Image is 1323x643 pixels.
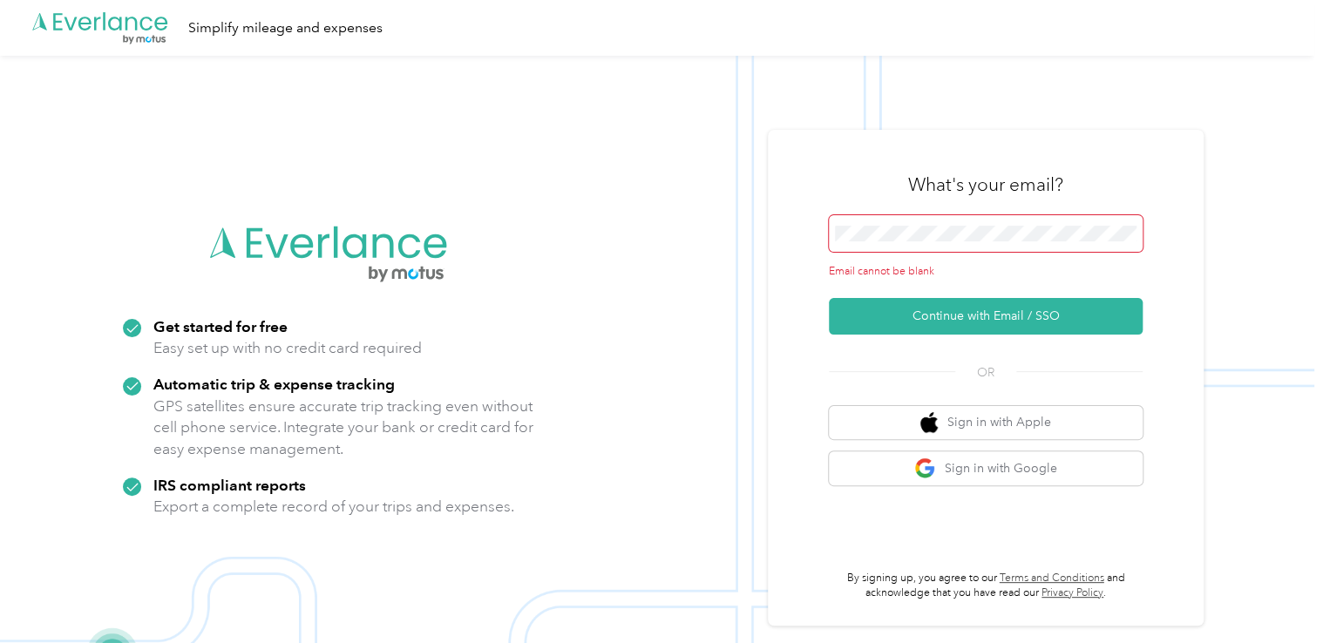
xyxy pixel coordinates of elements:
[829,298,1143,335] button: Continue with Email / SSO
[829,264,1143,280] div: Email cannot be blank
[829,571,1143,601] p: By signing up, you agree to our and acknowledge that you have read our .
[153,476,306,494] strong: IRS compliant reports
[153,396,534,460] p: GPS satellites ensure accurate trip tracking even without cell phone service. Integrate your bank...
[153,317,288,335] strong: Get started for free
[1041,586,1103,599] a: Privacy Policy
[829,406,1143,440] button: apple logoSign in with Apple
[153,337,422,359] p: Easy set up with no credit card required
[153,496,514,518] p: Export a complete record of your trips and expenses.
[188,17,383,39] div: Simplify mileage and expenses
[955,363,1016,382] span: OR
[914,457,936,479] img: google logo
[920,412,938,434] img: apple logo
[908,173,1063,197] h3: What's your email?
[829,451,1143,485] button: google logoSign in with Google
[153,375,395,393] strong: Automatic trip & expense tracking
[1000,572,1104,585] a: Terms and Conditions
